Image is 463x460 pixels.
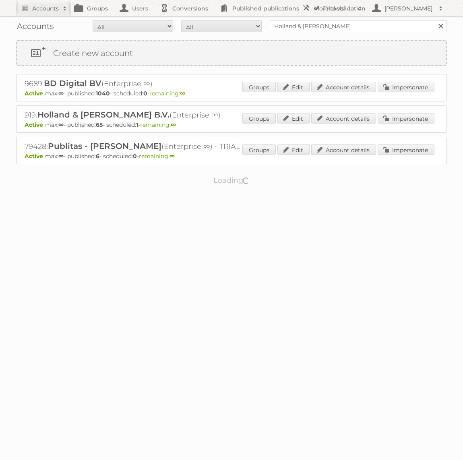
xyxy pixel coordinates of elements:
span: Active [25,90,45,97]
strong: ∞ [169,153,175,160]
h2: 9689: (Enterprise ∞) [25,78,306,89]
strong: 65 [96,121,103,128]
strong: ∞ [58,153,64,160]
strong: ∞ [58,121,64,128]
h2: 79428: (Enterprise ∞) - TRIAL [25,141,306,152]
span: Holland & [PERSON_NAME] B.V. [37,110,169,120]
span: remaining: [140,121,176,128]
a: Edit [277,82,310,92]
span: Active [25,121,45,128]
p: max: - published: - scheduled: - [25,153,438,160]
span: remaining: [149,90,185,97]
span: BD Digital BV [44,78,101,88]
strong: ∞ [58,90,64,97]
a: Impersonate [378,113,434,124]
strong: 0 [143,90,147,97]
a: Edit [277,113,310,124]
span: Active [25,153,45,160]
h2: More tools [314,4,354,12]
strong: ∞ [171,121,176,128]
span: remaining: [139,153,175,160]
a: Impersonate [378,144,434,155]
a: Account details [311,113,376,124]
a: Account details [311,144,376,155]
strong: 0 [133,153,137,160]
strong: 1 [136,121,138,128]
h2: [PERSON_NAME] [382,4,435,12]
a: Groups [242,144,276,155]
h2: Accounts [32,4,59,12]
a: Impersonate [378,82,434,92]
a: Account details [311,82,376,92]
p: Loading [188,172,275,188]
span: Publitas - [PERSON_NAME] [48,141,161,151]
p: max: - published: - scheduled: - [25,121,438,128]
h2: 919: (Enterprise ∞) [25,110,306,120]
a: Groups [242,82,276,92]
strong: ∞ [180,90,185,97]
p: max: - published: - scheduled: - [25,90,438,97]
a: Groups [242,113,276,124]
strong: 6 [96,153,99,160]
a: Edit [277,144,310,155]
a: Create new account [17,41,446,65]
strong: 1040 [96,90,110,97]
